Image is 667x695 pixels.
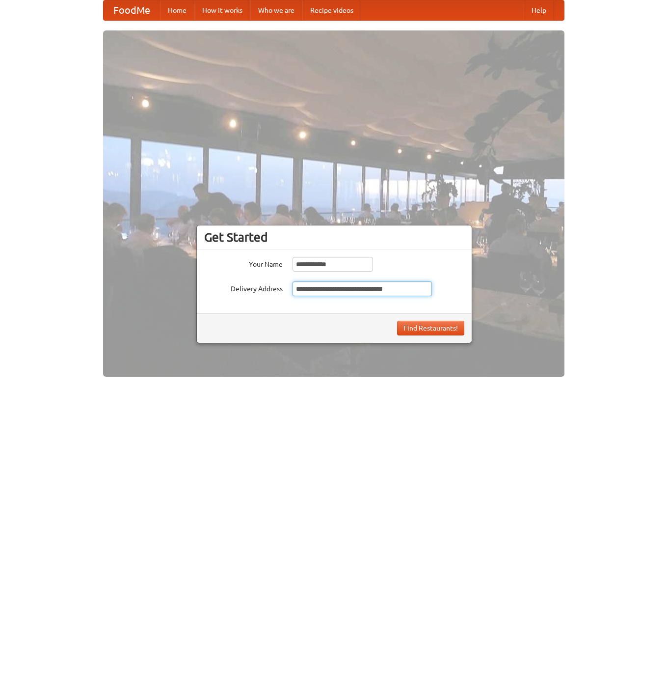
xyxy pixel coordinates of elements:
a: Recipe videos [302,0,361,20]
a: FoodMe [104,0,160,20]
a: How it works [194,0,250,20]
h3: Get Started [204,230,464,245]
a: Home [160,0,194,20]
button: Find Restaurants! [397,321,464,335]
label: Your Name [204,257,283,269]
label: Delivery Address [204,281,283,294]
a: Help [524,0,554,20]
a: Who we are [250,0,302,20]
